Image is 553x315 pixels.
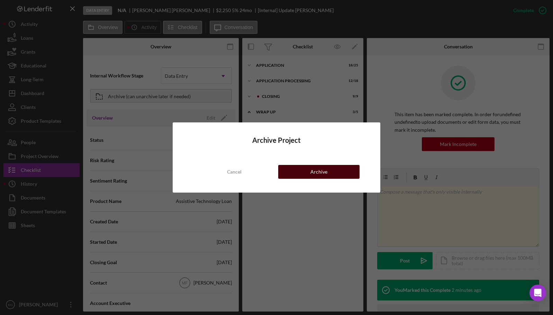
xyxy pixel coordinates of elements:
[310,165,327,179] div: Archive
[278,165,360,179] button: Archive
[529,285,546,301] div: Open Intercom Messenger
[193,165,275,179] button: Cancel
[193,136,359,144] h4: Archive Project
[227,165,242,179] div: Cancel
